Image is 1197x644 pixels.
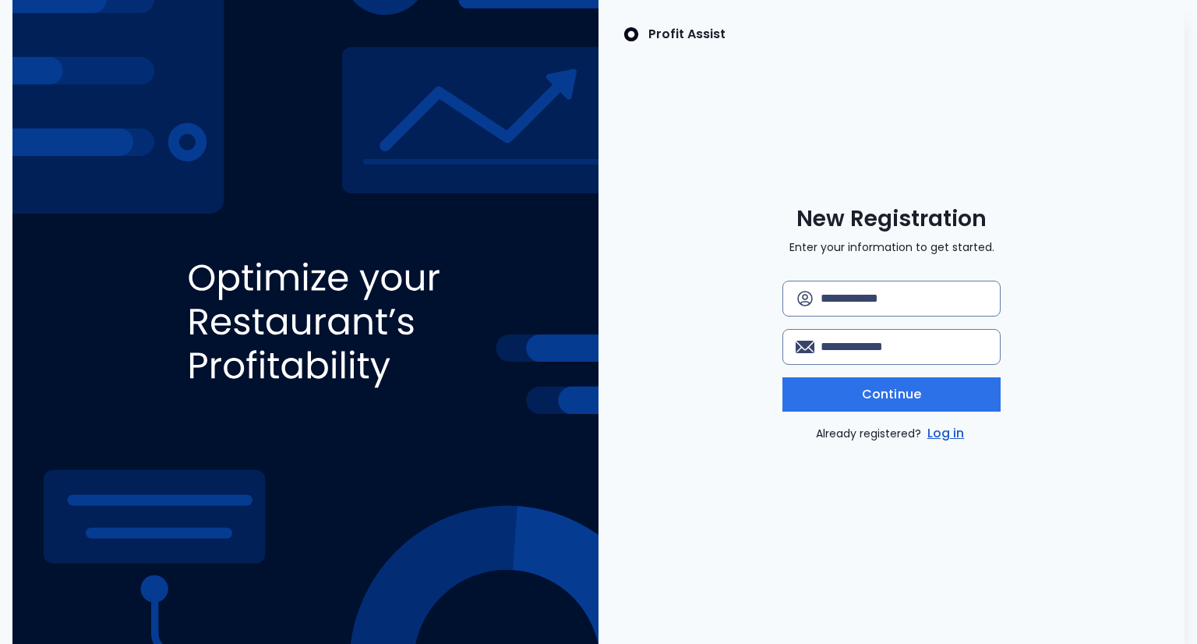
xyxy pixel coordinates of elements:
[782,377,1001,412] button: Continue
[862,385,921,404] span: Continue
[623,25,639,44] img: SpotOn Logo
[924,424,968,443] a: Log in
[648,25,726,44] p: Profit Assist
[816,424,968,443] p: Already registered?
[789,239,994,256] p: Enter your information to get started.
[796,205,987,233] span: New Registration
